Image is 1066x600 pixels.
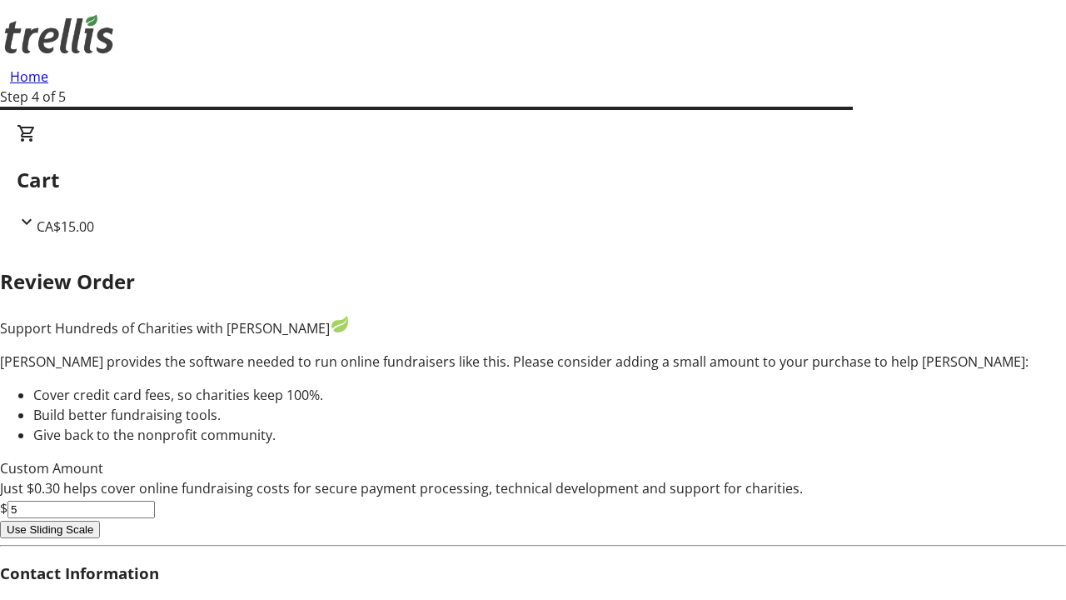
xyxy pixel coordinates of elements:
h2: Cart [17,165,1049,195]
li: Build better fundraising tools. [33,405,1066,425]
span: CA$15.00 [37,217,94,236]
li: Give back to the nonprofit community. [33,425,1066,445]
div: CartCA$15.00 [17,123,1049,237]
li: Cover credit card fees, so charities keep 100%. [33,385,1066,405]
